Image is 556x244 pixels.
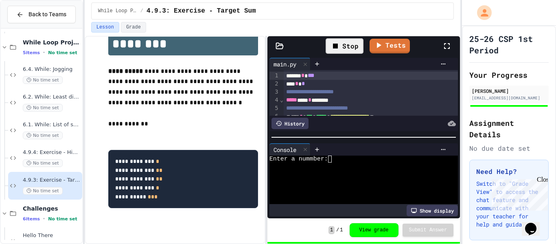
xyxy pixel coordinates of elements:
[28,10,66,19] span: Back to Teams
[23,50,40,55] span: 5 items
[269,156,328,163] span: Enter a nummber:
[43,215,45,222] span: •
[469,33,549,56] h1: 25-26 CSP 1st Period
[48,50,77,55] span: No time set
[340,227,343,233] span: 1
[23,76,63,84] span: No time set
[23,94,81,101] span: 6.2. While: Least divisor
[488,176,548,211] iframe: chat widget
[269,72,280,80] div: 1
[140,8,143,14] span: /
[269,88,280,96] div: 3
[23,232,81,239] span: Hello There
[23,121,81,128] span: 6.1. While: List of squares
[472,87,546,95] div: [PERSON_NAME]
[522,211,548,236] iframe: chat widget
[476,180,542,229] p: Switch to "Grade View" to access the chat feature and communicate with your teacher for help and ...
[468,3,494,22] div: My Account
[469,143,549,153] div: No due date set
[23,104,63,112] span: No time set
[469,69,549,81] h2: Your Progress
[326,38,363,54] div: Stop
[409,227,447,233] span: Submit Answer
[23,159,63,167] span: No time set
[269,80,280,88] div: 2
[336,227,339,233] span: /
[350,223,398,237] button: View grade
[23,216,40,222] span: 6 items
[23,177,81,184] span: 4.9.3: Exercise - Target Sum
[23,205,81,212] span: Challenges
[48,216,77,222] span: No time set
[469,117,549,140] h2: Assignment Details
[7,6,76,23] button: Back to Teams
[403,224,454,237] button: Submit Answer
[271,118,309,129] div: History
[98,8,137,14] span: While Loop Projects
[23,66,81,73] span: 6.4. While: Jogging
[269,60,300,68] div: main.py
[3,3,56,52] div: Chat with us now!Close
[269,96,280,104] div: 4
[23,39,81,46] span: While Loop Projects
[472,95,546,101] div: [EMAIL_ADDRESS][DOMAIN_NAME]
[91,22,119,33] button: Lesson
[407,205,458,216] div: Show display
[370,39,410,53] a: Tests
[269,104,280,112] div: 5
[269,145,300,154] div: Console
[23,187,63,195] span: No time set
[476,167,542,176] h3: Need Help?
[328,226,335,234] span: 1
[269,143,311,156] div: Console
[147,6,256,16] span: 4.9.3: Exercise - Target Sum
[23,132,63,139] span: No time set
[269,112,280,121] div: 6
[43,49,45,56] span: •
[269,58,311,70] div: main.py
[121,22,146,33] button: Grade
[23,149,81,156] span: 4.9.4: Exercise - Higher or Lower I
[280,97,284,103] span: Fold line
